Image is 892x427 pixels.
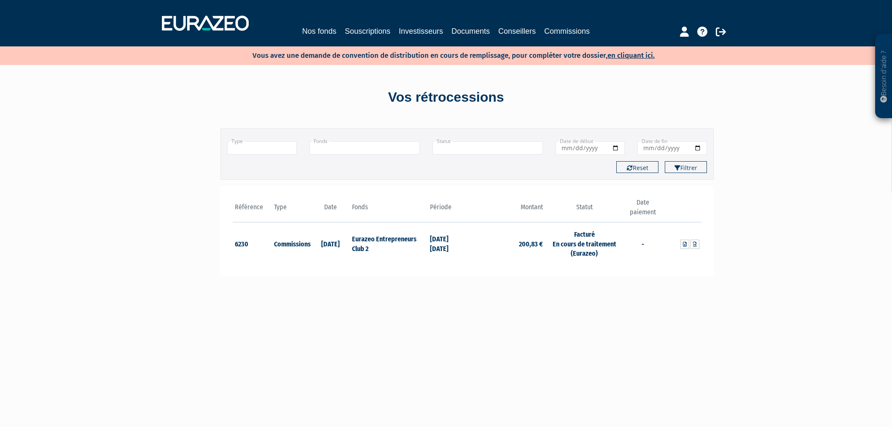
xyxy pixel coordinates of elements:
[350,222,428,265] td: Eurazeo Entrepreneurs Club 2
[451,25,490,37] a: Documents
[428,222,467,265] td: [DATE] [DATE]
[428,198,467,222] th: Période
[616,161,658,173] button: Reset
[350,198,428,222] th: Fonds
[272,198,311,222] th: Type
[665,161,707,173] button: Filtrer
[623,198,663,222] th: Date paiement
[545,198,623,222] th: Statut
[311,198,350,222] th: Date
[345,25,390,37] a: Souscriptions
[544,25,590,38] a: Commissions
[162,16,249,31] img: 1732889491-logotype_eurazeo_blanc_rvb.png
[272,222,311,265] td: Commissions
[311,222,350,265] td: [DATE]
[498,25,536,37] a: Conseillers
[206,88,686,107] div: Vos rétrocessions
[623,222,663,265] td: -
[879,38,889,114] p: Besoin d'aide ?
[467,198,545,222] th: Montant
[233,222,272,265] td: 6230
[399,25,443,37] a: Investisseurs
[233,198,272,222] th: Référence
[607,51,655,60] a: en cliquant ici.
[467,222,545,265] td: 200,83 €
[228,49,655,61] p: Vous avez une demande de convention de distribution en cours de remplissage, pour compléter votre...
[545,222,623,265] td: Facturé En cours de traitement (Eurazeo)
[302,25,336,37] a: Nos fonds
